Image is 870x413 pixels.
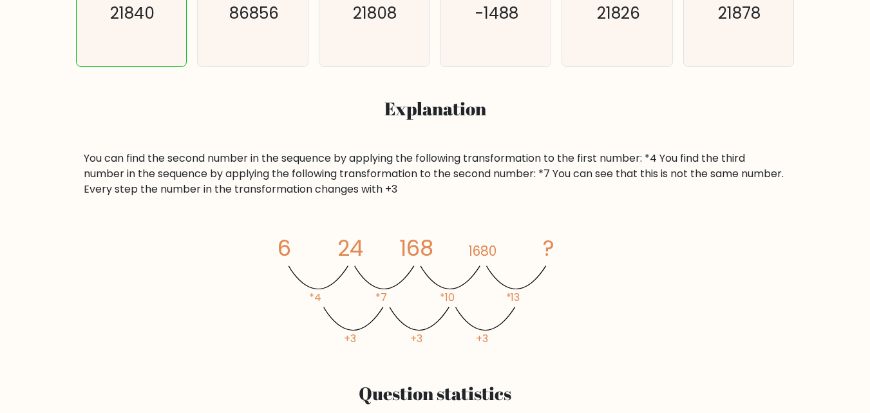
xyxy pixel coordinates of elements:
h3: Question statistics [91,383,779,405]
text: 86856 [229,2,279,24]
tspan: +3 [476,331,488,346]
tspan: 6 [278,233,291,264]
text: 21840 [110,2,155,24]
tspan: 24 [337,233,363,264]
tspan: +3 [344,331,356,346]
text: 21878 [719,2,761,24]
text: 21808 [354,2,397,24]
tspan: 168 [399,233,433,264]
text: 21826 [597,2,640,24]
tspan: ? [543,233,554,264]
tspan: 1680 [468,242,496,260]
h3: Explanation [84,98,787,120]
div: You can find the second number in the sequence by applying the following transformation to the fi... [84,151,787,197]
text: -1488 [475,2,518,24]
tspan: +3 [410,331,422,346]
